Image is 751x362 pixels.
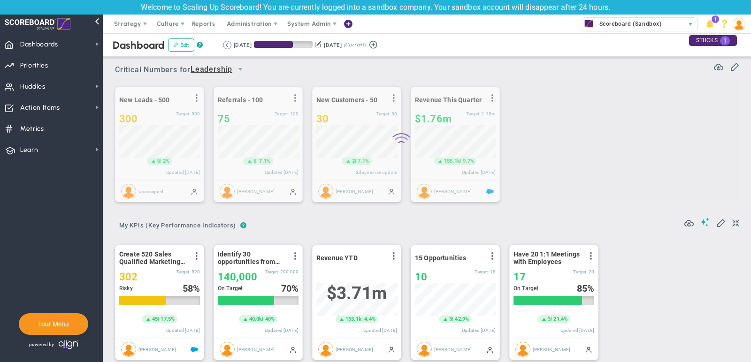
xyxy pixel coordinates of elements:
span: 21.4% [553,316,567,322]
span: 40% [265,316,275,322]
span: Reports [187,15,220,33]
li: Help & Frequently Asked Questions (FAQ) [717,15,732,33]
span: Updated [DATE] [363,328,397,333]
span: 3 [548,316,551,323]
span: [PERSON_NAME] [138,347,176,352]
span: select [684,18,697,31]
span: Learn [20,140,38,160]
span: On Target [513,285,538,292]
span: 17 [513,271,526,283]
span: Strategy [114,20,141,27]
span: [PERSON_NAME] [434,347,472,352]
span: Leadership [191,64,232,75]
span: Updated [DATE] [462,328,496,333]
span: On Target [218,285,243,292]
span: 520 [192,269,200,274]
div: STUCKS [689,35,737,46]
button: Edit [168,38,194,52]
span: Create 520 Sales Qualified Marketing Leads [119,250,187,265]
div: [DATE] [324,41,342,49]
span: Updated [DATE] [166,328,200,333]
span: | [361,316,363,322]
button: Tour Menu [35,320,72,328]
img: Hannah Dogru [220,342,235,357]
img: Hannah Dogru [318,342,333,357]
span: 10 [415,271,427,283]
span: 17.5% [161,316,175,322]
span: 1 [712,15,719,23]
span: 45 [152,316,158,323]
span: 1 [720,36,730,45]
li: Announcements [703,15,717,33]
span: Revenue YTD [316,254,358,262]
span: Culture [157,20,179,27]
span: System Admin [287,20,331,27]
span: [PERSON_NAME] [533,347,570,352]
span: Manually Updated [289,346,297,353]
span: Dashboard [113,39,165,52]
button: Go to previous period [223,41,231,49]
span: Salesforce Enabled<br ></span>Sandbox: Quarterly Leads and Opportunities [191,346,198,353]
div: % [183,283,200,294]
span: Edit My KPIs [716,218,726,227]
span: Scoreboard (Sandbox) [595,18,662,30]
span: 85 [577,283,587,294]
span: Metrics [20,119,44,139]
span: Target: [265,269,279,274]
span: [PERSON_NAME] [336,347,373,352]
img: Hannah Dogru [121,342,136,357]
span: 42.9% [455,316,469,322]
span: Priorities [20,56,48,75]
span: 155.1k [345,316,361,323]
span: [PERSON_NAME] [237,347,275,352]
span: Suggestions (AI Feature) [700,218,710,226]
span: | [452,316,453,322]
span: Critical Numbers for [115,61,251,79]
span: select [232,61,248,77]
span: 58 [183,283,193,294]
span: Updated [DATE] [560,328,594,333]
div: Powered by Align [19,337,119,352]
span: 20 [589,269,594,274]
span: (Current) [344,41,366,49]
div: Period Progress: 66% Day 60 of 90 with 30 remaining. [254,41,313,48]
span: | [262,316,263,322]
button: My KPIs (Key Performance Indicators) [115,218,240,234]
span: Huddles [20,77,46,97]
span: Target: [176,269,190,274]
span: Updated [DATE] [265,328,299,333]
span: | [551,316,552,322]
span: 4.4% [364,316,375,322]
span: 140,000 [218,271,257,283]
span: Manually Updated [585,346,592,353]
img: 33484.Company.photo [583,18,595,30]
span: Refresh Data [714,61,723,70]
span: Manually Updated [388,346,395,353]
span: My KPIs (Key Performance Indicators) [115,218,240,233]
span: $3,707,282 [327,283,387,303]
span: 200,000 [280,269,299,274]
span: 15 Opportunities [415,254,467,262]
span: Administration [227,20,271,27]
div: % [281,283,299,294]
span: Refresh Data [684,217,694,226]
span: 3 [449,316,452,323]
span: Identify 30 opportunities from SmithCo resulting in $200K new sales [218,250,286,265]
span: Action Items [20,98,60,118]
img: 193898.Person.photo [733,18,745,30]
span: Target: [475,269,489,274]
img: Hannah Dogru [515,342,530,357]
span: 40.0k [249,316,262,323]
span: Dashboards [20,35,58,54]
div: % [577,283,595,294]
span: 15 [490,269,496,274]
span: Edit or Add Critical Numbers [730,61,739,71]
span: Have 20 1:1 Meetings with Employees [513,250,582,265]
span: Risky [119,285,133,292]
img: Hannah Dogru [417,342,432,357]
span: 70 [281,283,291,294]
span: 302 [119,271,138,283]
span: Target: [573,269,587,274]
span: Manually Updated [486,346,494,353]
div: [DATE] [234,41,252,49]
